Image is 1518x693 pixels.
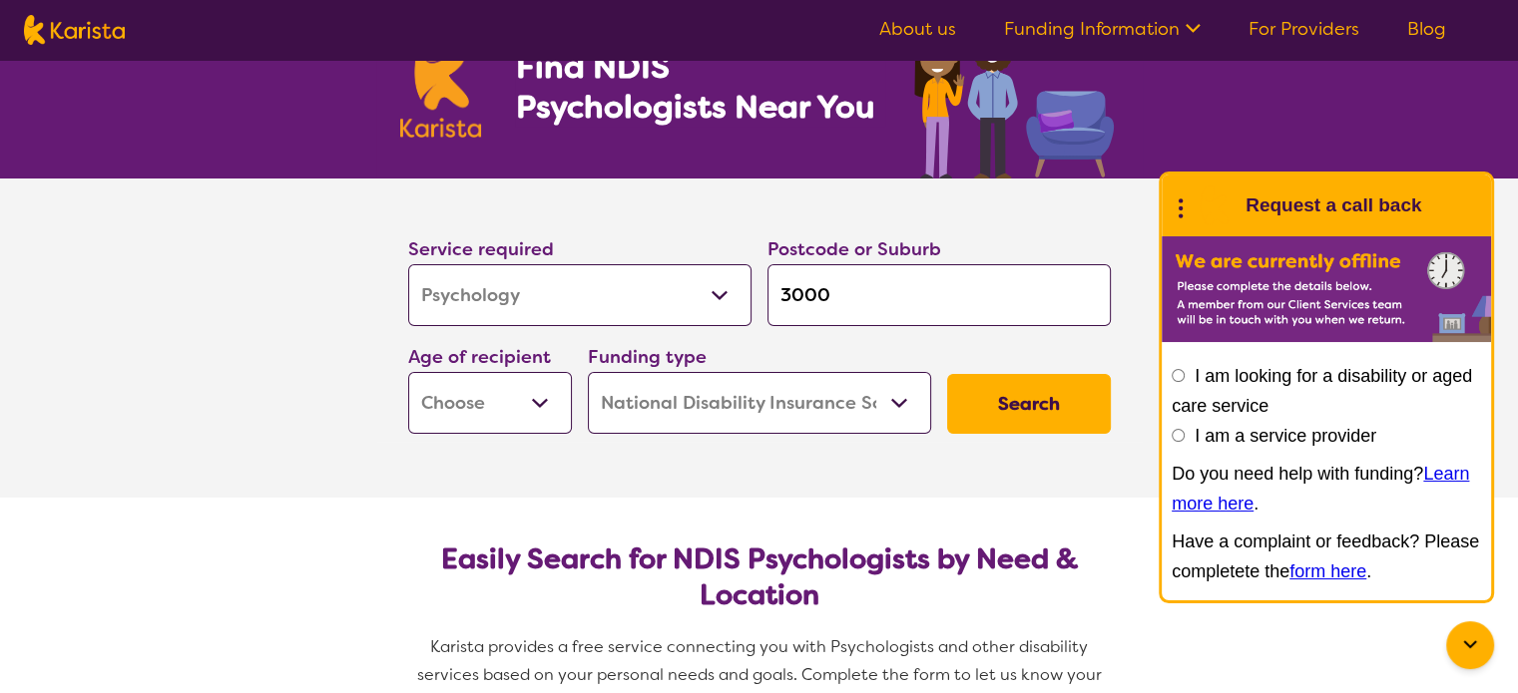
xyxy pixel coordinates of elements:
label: Funding type [588,345,707,369]
h1: Request a call back [1246,190,1421,220]
label: Age of recipient [408,345,551,369]
a: form here [1289,561,1366,581]
img: psychology [907,4,1119,178]
p: Do you need help with funding? . [1172,459,1481,519]
a: For Providers [1249,17,1359,41]
img: Karista logo [400,30,482,138]
h2: Easily Search for NDIS Psychologists by Need & Location [424,541,1095,613]
button: Search [947,374,1111,434]
a: Funding Information [1004,17,1201,41]
img: Karista logo [24,15,125,45]
img: Karista offline chat form to request call back [1162,236,1491,342]
p: Have a complaint or feedback? Please completete the . [1172,526,1481,586]
input: Type [767,264,1111,326]
h1: Find NDIS Psychologists Near You [515,47,884,127]
label: I am a service provider [1195,426,1376,446]
a: Blog [1407,17,1446,41]
a: About us [879,17,956,41]
label: Service required [408,237,554,261]
label: I am looking for a disability or aged care service [1172,366,1472,416]
img: Karista [1194,185,1234,225]
label: Postcode or Suburb [767,237,941,261]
